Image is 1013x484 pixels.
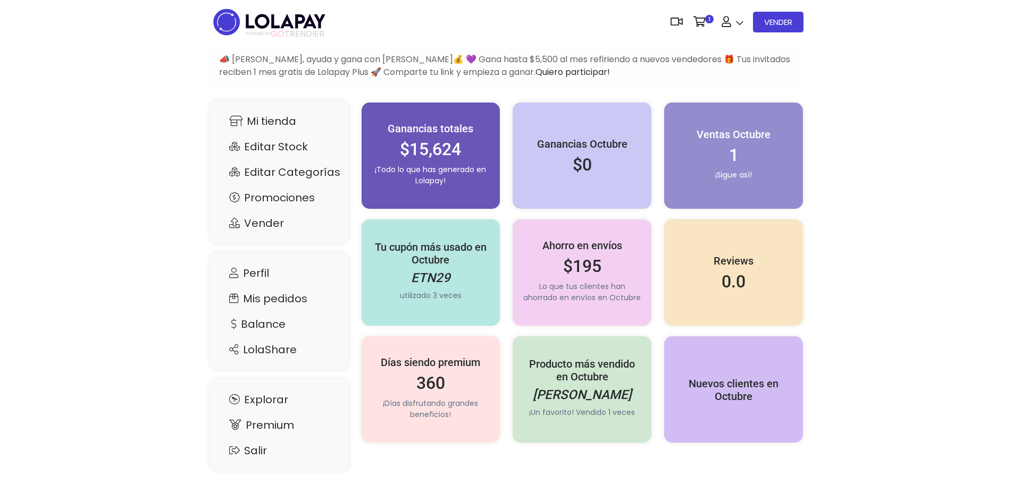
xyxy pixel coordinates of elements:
[523,155,641,175] h2: $0
[221,288,338,309] a: Mis pedidos
[675,169,792,181] p: ¡Sigue así!
[221,389,338,410] a: Explorar
[271,28,284,40] span: GO
[372,356,490,369] h5: Días siendo premium
[221,314,338,334] a: Balance
[246,29,324,39] span: TRENDIER
[675,254,792,267] h5: Reviews
[523,358,641,383] h5: Producto más vendido en Octubre
[221,339,338,360] a: LolaShare
[372,122,490,135] h5: Ganancias totales
[372,139,490,159] h2: $15,624
[753,12,803,32] a: VENDER
[675,145,792,165] h2: 1
[675,128,792,141] h5: Ventas Octubre
[221,137,338,157] a: Editar Stock
[523,281,641,303] p: Lo que tus clientes han ahorrado en envíos en Octubre
[246,31,271,37] span: POWERED BY
[372,164,490,186] p: ¡Todo lo que has generado en Lolapay!
[221,440,338,461] a: Salir
[523,407,641,418] p: ¡Un favorito! Vendido 1 veces
[675,271,792,292] h2: 0.0
[372,241,490,266] h5: Tu cupón más usado en Octubre
[372,270,490,286] h4: ETN29
[221,213,338,233] a: Vender
[688,6,716,38] a: 1
[219,53,790,78] span: 📣 [PERSON_NAME], ayuda y gana con [PERSON_NAME]💰 💜 Gana hasta $5,500 al mes refiriendo a nuevos v...
[372,373,490,393] h2: 360
[535,66,610,78] a: Quiero participar!
[705,15,714,23] span: 1
[221,415,338,435] a: Premium
[523,387,641,403] h4: [PERSON_NAME]
[221,111,338,131] a: Mi tienda
[210,5,329,39] img: logo
[221,188,338,208] a: Promociones
[372,290,490,301] p: utilizado 3 veces
[372,398,490,420] p: ¡Días disfrutando grandes beneficios!
[221,162,338,182] a: Editar Categorías
[675,377,792,403] h5: Nuevos clientes en Octubre
[523,256,641,276] h2: $195
[221,263,338,283] a: Perfil
[523,239,641,252] h5: Ahorro en envíos
[523,138,641,150] h5: Ganancias Octubre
